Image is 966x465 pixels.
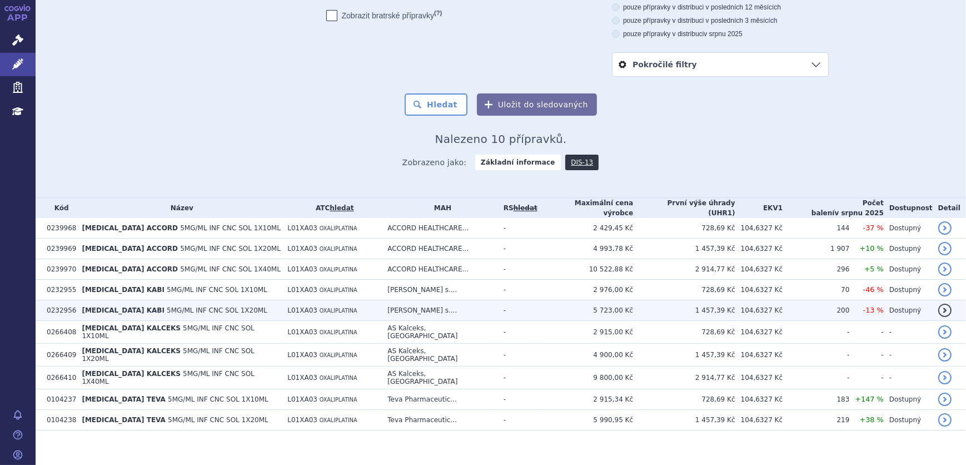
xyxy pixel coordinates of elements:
[855,395,884,403] span: +147 %
[167,286,267,294] span: 5MG/ML INF CNC SOL 1X10ML
[938,413,952,427] a: detail
[320,225,357,231] span: OXALIPLATINA
[735,259,783,280] td: 104,6327 Kč
[537,367,633,389] td: 9 800,00 Kč
[735,280,783,300] td: 104,6327 Kč
[76,198,282,218] th: Název
[633,410,735,431] td: 1 457,39 Kč
[735,410,783,431] td: 104,6327 Kč
[498,280,537,300] td: -
[783,198,884,218] th: Počet balení
[41,410,76,431] td: 0104238
[320,246,357,252] span: OXALIPLATINA
[498,321,537,344] td: -
[382,259,497,280] td: ACCORD HEALTHCARE...
[633,300,735,321] td: 1 457,39 Kč
[884,239,933,259] td: Dostupný
[735,389,783,410] td: 104,6327 Kč
[860,415,884,424] span: +38 %
[613,53,828,76] a: Pokročilé filtry
[938,348,952,362] a: detail
[537,218,633,239] td: 2 429,45 Kč
[82,265,178,273] span: [MEDICAL_DATA] ACCORD
[402,155,467,170] span: Zobrazeno jako:
[498,367,537,389] td: -
[382,239,497,259] td: ACCORD HEALTHCARE...
[82,347,254,363] span: 5MG/ML INF CNC SOL 1X20ML
[860,244,884,253] span: +10 %
[633,239,735,259] td: 1 457,39 Kč
[537,344,633,367] td: 4 900,00 Kč
[287,351,317,359] span: L01XA03
[884,300,933,321] td: Dostupný
[435,132,567,146] span: Nalezeno 10 přípravků.
[783,410,849,431] td: 219
[884,218,933,239] td: Dostupný
[633,198,735,218] th: První výše úhrady (UHR1)
[382,300,497,321] td: [PERSON_NAME] s....
[320,308,357,314] span: OXALIPLATINA
[537,198,633,218] th: Maximální cena výrobce
[938,221,952,235] a: detail
[41,218,76,239] td: 0239968
[82,416,165,424] span: [MEDICAL_DATA] TEVA
[735,198,783,218] th: EKV1
[938,304,952,317] a: detail
[835,209,884,217] span: v srpnu 2025
[938,283,952,296] a: detail
[884,321,933,344] td: -
[41,259,76,280] td: 0239970
[884,344,933,367] td: -
[41,239,76,259] td: 0239969
[612,16,829,25] label: pouze přípravky v distribuci v posledních 3 měsících
[82,395,165,403] span: [MEDICAL_DATA] TEVA
[167,306,267,314] span: 5MG/ML INF CNC SOL 1X20ML
[537,280,633,300] td: 2 976,00 Kč
[938,325,952,339] a: detail
[863,224,884,232] span: -37 %
[537,410,633,431] td: 5 990,95 Kč
[405,93,467,116] button: Hledat
[783,321,849,344] td: -
[320,287,357,293] span: OXALIPLATINA
[864,265,884,273] span: +5 %
[82,245,178,253] span: [MEDICAL_DATA] ACCORD
[498,259,537,280] td: -
[735,300,783,321] td: 104,6327 Kč
[287,395,317,403] span: L01XA03
[82,224,178,232] span: [MEDICAL_DATA] ACCORD
[41,367,76,389] td: 0266410
[633,218,735,239] td: 728,69 Kč
[287,265,317,273] span: L01XA03
[735,321,783,344] td: 104,6327 Kč
[382,389,497,410] td: Teva Pharmaceutic...
[537,259,633,280] td: 10 522,88 Kč
[938,393,952,406] a: detail
[884,389,933,410] td: Dostupný
[850,344,884,367] td: -
[498,300,537,321] td: -
[884,410,933,431] td: Dostupný
[382,218,497,239] td: ACCORD HEALTHCARE...
[938,263,952,276] a: detail
[287,306,317,314] span: L01XA03
[565,155,599,170] a: DIS-13
[287,224,317,232] span: L01XA03
[82,370,254,385] span: 5MG/ML INF CNC SOL 1X40ML
[41,344,76,367] td: 0266409
[783,259,849,280] td: 296
[884,280,933,300] td: Dostupný
[82,324,181,332] span: [MEDICAL_DATA] KALCEKS
[287,286,317,294] span: L01XA03
[180,224,281,232] span: 5MG/ML INF CNC SOL 1X10ML
[382,367,497,389] td: AS Kalceks, [GEOGRAPHIC_DATA]
[41,198,76,218] th: Kód
[82,324,254,340] span: 5MG/ML INF CNC SOL 1X10ML
[498,198,537,218] th: RS
[330,204,353,212] a: hledat
[41,280,76,300] td: 0232955
[850,367,884,389] td: -
[320,417,357,423] span: OXALIPLATINA
[287,328,317,336] span: L01XA03
[633,344,735,367] td: 1 457,39 Kč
